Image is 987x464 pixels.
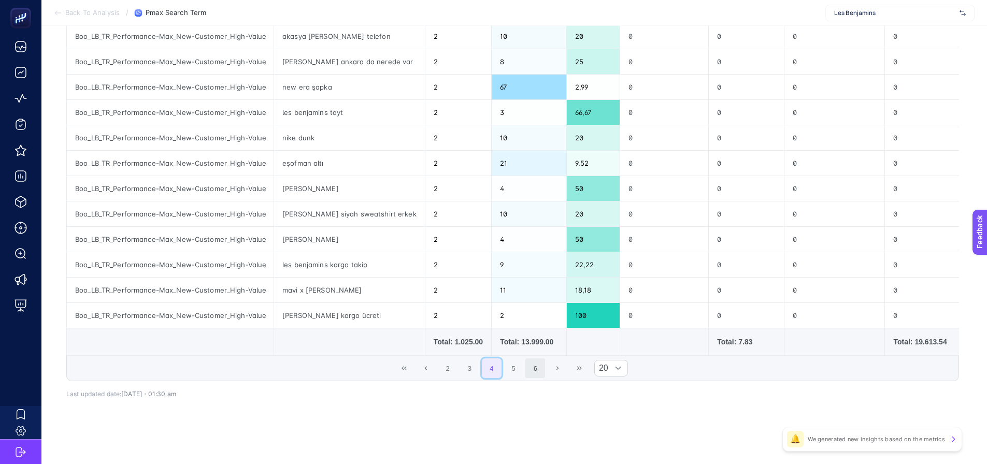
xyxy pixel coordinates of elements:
div: 0 [709,100,784,125]
div: 0 [784,75,885,99]
div: 0 [784,227,885,252]
div: les benjamins tayt [274,100,425,125]
div: 50 [567,176,620,201]
div: 0 [885,24,980,49]
div: 0 [620,176,708,201]
button: 4 [482,358,502,378]
div: 2 [425,49,491,74]
div: mavi x [PERSON_NAME] [274,278,425,302]
div: 0 [709,278,784,302]
div: 0 [784,49,885,74]
div: Boo_LB_TR_Performance-Max_New-Customer_High-Value [67,49,274,74]
div: Boo_LB_TR_Performance-Max_New-Customer_High-Value [67,24,274,49]
div: 22,22 [567,252,620,277]
div: 66,67 [567,100,620,125]
div: 2 [425,278,491,302]
div: 11 [492,278,566,302]
div: Boo_LB_TR_Performance-Max_New-Customer_High-Value [67,278,274,302]
div: eşofman altı [274,151,425,176]
div: 0 [620,227,708,252]
div: 0 [784,201,885,226]
div: 0 [709,252,784,277]
div: 🔔 [787,431,804,447]
div: 0 [784,278,885,302]
div: 2 [425,201,491,226]
div: 0 [709,227,784,252]
div: 9,52 [567,151,620,176]
div: 0 [620,75,708,99]
div: 21 [492,151,566,176]
img: svg%3e [960,8,966,18]
div: 2 [425,24,491,49]
div: 0 [709,75,784,99]
div: 0 [620,100,708,125]
div: new era şapka [274,75,425,99]
div: nike dunk [274,125,425,150]
div: 0 [709,24,784,49]
div: 0 [784,176,885,201]
div: 25 [567,49,620,74]
span: Les Benjamins [834,9,955,17]
div: 0 [709,176,784,201]
div: [PERSON_NAME] [274,176,425,201]
div: 20 [567,201,620,226]
div: 0 [784,303,885,328]
div: 4 [492,227,566,252]
div: 0 [784,100,885,125]
div: 0 [620,303,708,328]
div: Boo_LB_TR_Performance-Max_New-Customer_High-Value [67,227,274,252]
span: Pmax Search Term [146,9,206,17]
div: 0 [709,201,784,226]
div: 67 [492,75,566,99]
div: 0 [709,303,784,328]
span: Rows per page [595,360,608,376]
div: 2 [492,303,566,328]
div: 10 [492,24,566,49]
div: 100 [567,303,620,328]
div: les benjamins kargo takip [274,252,425,277]
div: 0 [784,24,885,49]
button: 3 [460,358,480,378]
div: 2 [425,75,491,99]
button: Last Page [569,358,589,378]
div: 0 [784,151,885,176]
span: [DATE]・01:30 am [121,390,176,398]
div: Boo_LB_TR_Performance-Max_New-Customer_High-Value [67,201,274,226]
div: 0 [885,151,980,176]
div: [PERSON_NAME] siyah sweatshirt erkek [274,201,425,226]
div: Boo_LB_TR_Performance-Max_New-Customer_High-Value [67,252,274,277]
div: 0 [620,201,708,226]
div: 0 [784,125,885,150]
div: Total: 19.613.54 [893,337,972,347]
div: Total: 7.83 [717,337,776,347]
div: 0 [709,151,784,176]
div: Total: 1.025.00 [434,337,483,347]
div: 10 [492,201,566,226]
div: 2 [425,252,491,277]
span: Last updated date: [66,390,121,398]
div: 2 [425,303,491,328]
div: 10 [492,125,566,150]
div: 2,99 [567,75,620,99]
div: 2 [425,125,491,150]
div: 0 [620,252,708,277]
div: [PERSON_NAME] kargo ücreti [274,303,425,328]
div: 50 [567,227,620,252]
button: 2 [438,358,457,378]
div: 0 [620,24,708,49]
div: 8 [492,49,566,74]
div: Total: 13.999.00 [500,337,558,347]
span: Back To Analysis [65,9,120,17]
div: Boo_LB_TR_Performance-Max_New-Customer_High-Value [67,303,274,328]
div: 20 [567,24,620,49]
div: 0 [885,49,980,74]
div: 0 [885,125,980,150]
div: 2 [425,227,491,252]
div: 0 [885,303,980,328]
div: 2 [425,100,491,125]
div: 0 [784,252,885,277]
button: First Page [394,358,414,378]
div: 18,18 [567,278,620,302]
div: 0 [620,151,708,176]
div: 9 [492,252,566,277]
